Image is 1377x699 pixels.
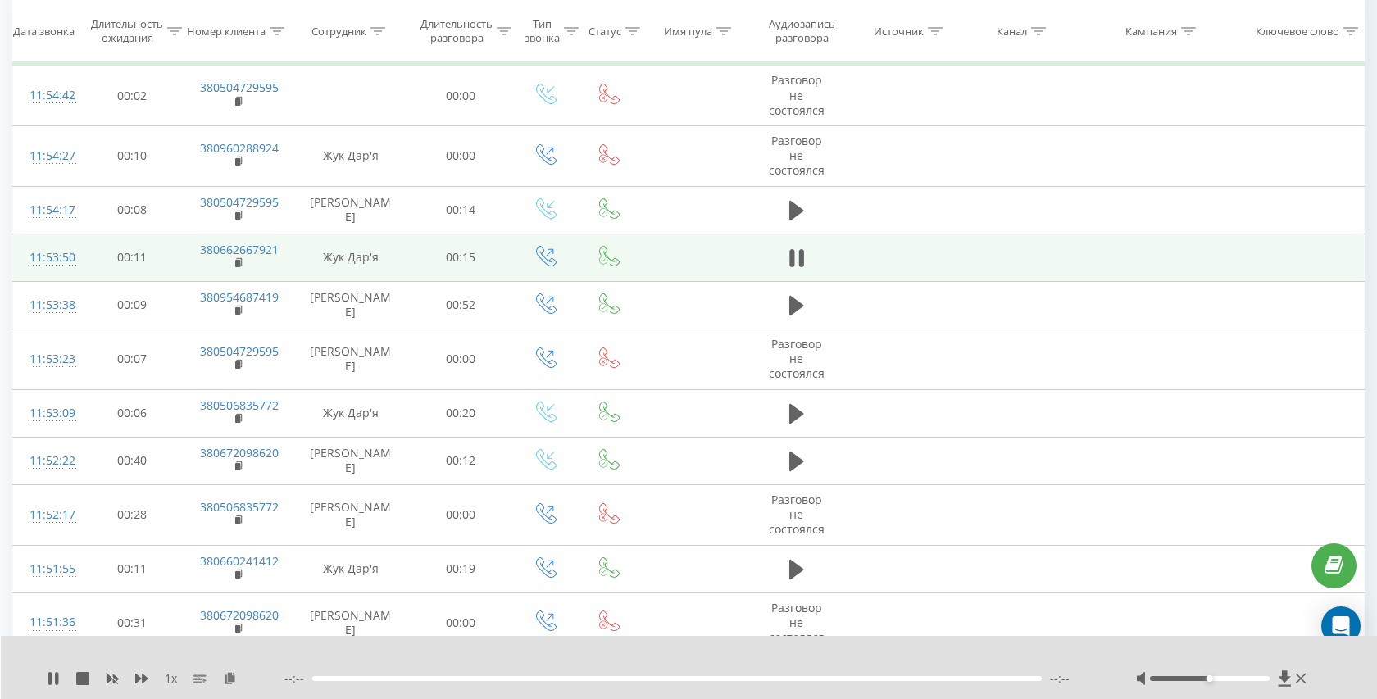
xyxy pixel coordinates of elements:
div: 11:53:23 [30,343,63,375]
td: 00:07 [80,329,184,390]
div: 11:54:42 [30,79,63,111]
td: 00:00 [409,485,513,546]
div: 11:53:38 [30,289,63,321]
a: 380672098620 [200,607,279,623]
div: Дата звонка [13,24,75,38]
div: 11:52:17 [30,499,63,531]
div: Open Intercom Messenger [1321,606,1361,646]
span: 1 x [165,670,177,687]
div: Номер клиента [187,24,266,38]
td: 00:14 [409,186,513,234]
td: 00:00 [409,329,513,390]
div: 11:54:27 [30,140,63,172]
td: 00:10 [80,125,184,186]
div: Ключевое слово [1256,24,1339,38]
td: 00:00 [409,125,513,186]
td: Жук Дар'я [292,125,408,186]
td: 00:09 [80,281,184,329]
td: 00:15 [409,234,513,281]
td: 00:12 [409,437,513,484]
td: [PERSON_NAME] [292,485,408,546]
td: Жук Дар'я [292,389,408,437]
td: 00:19 [409,545,513,592]
a: 380672098620 [200,445,279,461]
a: 380504729595 [200,343,279,359]
td: 00:11 [80,234,184,281]
td: [PERSON_NAME] [292,329,408,390]
span: Разговор не состоялся [769,72,825,117]
a: 380954687419 [200,289,279,305]
div: Сотрудник [311,24,366,38]
td: [PERSON_NAME] [292,186,408,234]
td: 00:08 [80,186,184,234]
td: 00:02 [80,66,184,126]
div: Длительность ожидания [91,17,163,45]
div: Accessibility label [1207,675,1213,682]
a: 380506835772 [200,397,279,413]
td: 00:00 [409,66,513,126]
span: Разговор не состоялся [769,336,825,381]
td: Жук Дар'я [292,545,408,592]
span: Разговор не состоялся [769,492,825,537]
div: 11:52:22 [30,445,63,477]
span: --:-- [1050,670,1070,687]
div: 11:53:09 [30,397,63,429]
a: 380960288924 [200,140,279,156]
div: Статус [589,24,621,38]
a: 380660241412 [200,553,279,569]
div: Длительность разговора [420,17,493,45]
div: 11:51:55 [30,553,63,585]
a: 380504729595 [200,79,279,95]
div: 11:51:36 [30,606,63,638]
td: 00:06 [80,389,184,437]
td: 00:20 [409,389,513,437]
div: Имя пула [664,24,712,38]
td: 00:00 [409,592,513,653]
td: 00:28 [80,485,184,546]
td: 00:52 [409,281,513,329]
span: Разговор не состоялся [769,600,825,645]
span: Разговор не состоялся [769,133,825,178]
div: 11:54:17 [30,194,63,226]
div: Источник [874,24,924,38]
div: Тип звонка [525,17,560,45]
td: 00:31 [80,592,184,653]
td: 00:11 [80,545,184,592]
div: Канал [997,24,1027,38]
span: --:-- [284,670,312,687]
td: 00:40 [80,437,184,484]
a: 380504729595 [200,194,279,210]
div: 11:53:50 [30,242,63,274]
td: [PERSON_NAME] [292,437,408,484]
td: Жук Дар'я [292,234,408,281]
td: [PERSON_NAME] [292,281,408,329]
div: Кампания [1125,24,1177,38]
a: 380506835772 [200,499,279,515]
td: [PERSON_NAME] [292,592,408,653]
div: Аудиозапись разговора [761,17,843,45]
a: 380662667921 [200,242,279,257]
